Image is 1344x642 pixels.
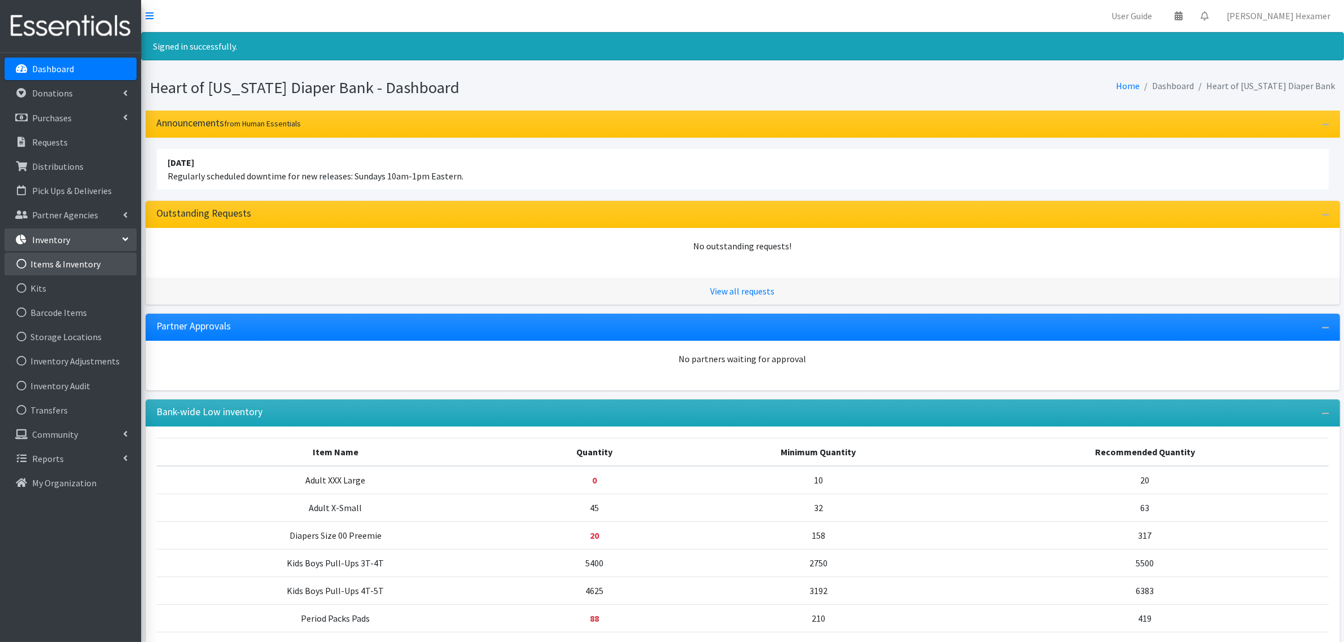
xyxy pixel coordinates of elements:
a: Requests [5,131,137,153]
td: 3192 [675,577,962,604]
img: HumanEssentials [5,7,137,45]
td: Diapers Size 00 Preemie [157,521,515,549]
a: Community [5,423,137,446]
p: Distributions [32,161,84,172]
td: 20 [962,466,1329,494]
a: Partner Agencies [5,204,137,226]
td: Kids Boys Pull-Ups 4T-5T [157,577,515,604]
td: Adult XXX Large [157,466,515,494]
h3: Outstanding Requests [157,208,252,219]
td: 5400 [514,549,675,577]
a: Transfers [5,399,137,421]
p: Inventory [32,234,70,245]
strong: Below minimum quantity [590,613,599,624]
a: Storage Locations [5,326,137,348]
a: Dashboard [5,58,137,80]
th: Minimum Quantity [675,438,962,466]
td: 317 [962,521,1329,549]
td: 10 [675,466,962,494]
a: Items & Inventory [5,253,137,275]
a: User Guide [1102,5,1161,27]
h1: Heart of [US_STATE] Diaper Bank - Dashboard [150,78,739,98]
strong: [DATE] [168,157,195,168]
th: Item Name [157,438,515,466]
li: Heart of [US_STATE] Diaper Bank [1194,78,1336,94]
td: 5500 [962,549,1329,577]
a: Kits [5,277,137,300]
li: Regularly scheduled downtime for new releases: Sundays 10am-1pm Eastern. [157,149,1329,190]
p: Community [32,429,78,440]
p: Pick Ups & Deliveries [32,185,112,196]
td: 32 [675,494,962,521]
div: Signed in successfully. [141,32,1344,60]
th: Quantity [514,438,675,466]
td: Period Packs Pads [157,604,515,632]
a: Inventory Audit [5,375,137,397]
a: Distributions [5,155,137,178]
td: 6383 [962,577,1329,604]
td: 419 [962,604,1329,632]
p: Partner Agencies [32,209,98,221]
p: My Organization [32,477,97,489]
a: Reports [5,447,137,470]
th: Recommended Quantity [962,438,1329,466]
p: Requests [32,137,68,148]
a: Donations [5,82,137,104]
td: 158 [675,521,962,549]
a: Pick Ups & Deliveries [5,179,137,202]
p: Dashboard [32,63,74,74]
td: 45 [514,494,675,521]
td: 210 [675,604,962,632]
a: Purchases [5,107,137,129]
td: Kids Boys Pull-Ups 3T-4T [157,549,515,577]
small: from Human Essentials [225,118,301,129]
div: No partners waiting for approval [157,352,1329,366]
a: Inventory [5,228,137,251]
h3: Partner Approvals [157,320,231,332]
td: Adult X-Small [157,494,515,521]
a: Home [1117,80,1140,91]
div: No outstanding requests! [157,239,1329,253]
strong: Below minimum quantity [590,530,599,541]
h3: Announcements [157,117,301,129]
td: 63 [962,494,1329,521]
p: Reports [32,453,64,464]
p: Purchases [32,112,72,124]
strong: Below minimum quantity [593,474,597,486]
a: Barcode Items [5,301,137,324]
li: Dashboard [1140,78,1194,94]
a: My Organization [5,472,137,494]
h3: Bank-wide Low inventory [157,406,263,418]
td: 2750 [675,549,962,577]
p: Donations [32,87,73,99]
a: View all requests [711,285,775,297]
a: Inventory Adjustments [5,350,137,372]
a: [PERSON_NAME] Hexamer [1218,5,1339,27]
td: 4625 [514,577,675,604]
